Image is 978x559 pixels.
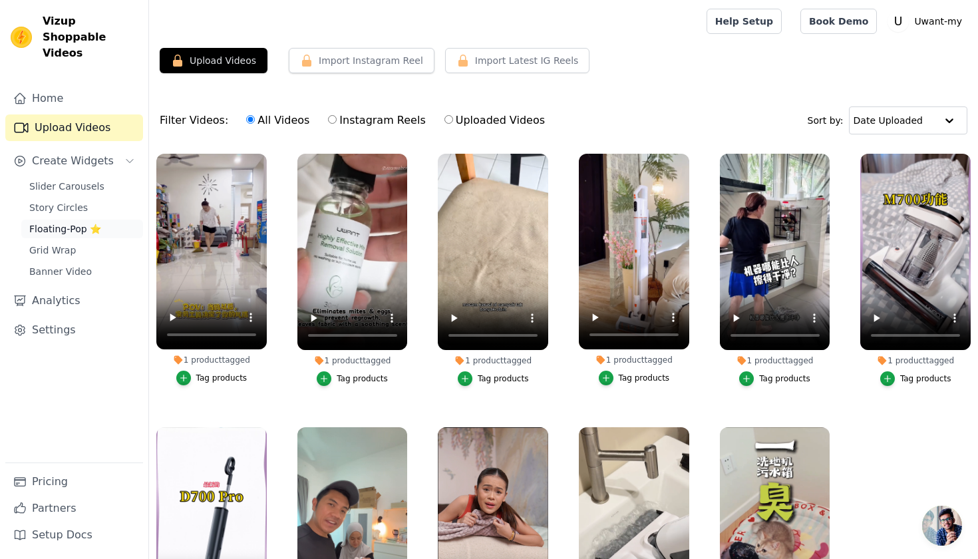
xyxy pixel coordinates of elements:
[475,54,579,67] span: Import Latest IG Reels
[900,373,951,384] div: Tag products
[21,262,143,281] a: Banner Video
[327,112,426,129] label: Instagram Reels
[438,355,548,366] div: 1 product tagged
[5,468,143,495] a: Pricing
[445,48,590,73] button: Import Latest IG Reels
[328,115,337,124] input: Instagram Reels
[922,506,962,546] div: Open chat
[11,27,32,48] img: Vizup
[21,177,143,196] a: Slider Carousels
[337,373,388,384] div: Tag products
[156,355,267,365] div: 1 product tagged
[478,373,529,384] div: Tag products
[43,13,138,61] span: Vizup Shoppable Videos
[720,355,830,366] div: 1 product tagged
[808,106,968,134] div: Sort by:
[458,371,529,386] button: Tag products
[29,265,92,278] span: Banner Video
[29,222,101,236] span: Floating-Pop ⭐
[21,198,143,217] a: Story Circles
[317,371,388,386] button: Tag products
[5,85,143,112] a: Home
[800,9,877,34] a: Book Demo
[29,180,104,193] span: Slider Carousels
[707,9,782,34] a: Help Setup
[246,115,255,124] input: All Videos
[176,371,247,385] button: Tag products
[619,373,670,383] div: Tag products
[5,287,143,314] a: Analytics
[245,112,310,129] label: All Videos
[21,241,143,260] a: Grid Wrap
[289,48,434,73] button: Import Instagram Reel
[894,15,903,28] text: U
[759,373,810,384] div: Tag products
[21,220,143,238] a: Floating-Pop ⭐
[880,371,951,386] button: Tag products
[29,244,76,257] span: Grid Wrap
[5,148,143,174] button: Create Widgets
[888,9,967,33] button: U Uwant-my
[297,355,408,366] div: 1 product tagged
[32,153,114,169] span: Create Widgets
[444,112,546,129] label: Uploaded Videos
[599,371,670,385] button: Tag products
[29,201,88,214] span: Story Circles
[5,317,143,343] a: Settings
[5,495,143,522] a: Partners
[579,355,689,365] div: 1 product tagged
[196,373,247,383] div: Tag products
[160,105,552,136] div: Filter Videos:
[5,114,143,141] a: Upload Videos
[5,522,143,548] a: Setup Docs
[160,48,267,73] button: Upload Videos
[444,115,453,124] input: Uploaded Videos
[739,371,810,386] button: Tag products
[909,9,967,33] p: Uwant-my
[860,355,971,366] div: 1 product tagged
